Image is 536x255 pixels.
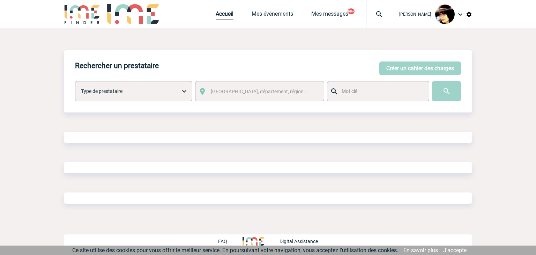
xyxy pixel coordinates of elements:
[280,239,318,244] p: Digital Assistance
[399,12,431,17] span: [PERSON_NAME]
[435,5,455,24] img: 101023-0.jpg
[211,89,308,94] span: [GEOGRAPHIC_DATA], département, région...
[243,237,264,246] img: http://www.idealmeetingsevents.fr/
[216,10,233,20] a: Accueil
[252,10,293,20] a: Mes événements
[432,81,461,101] input: Submit
[64,4,100,24] img: IME-Finder
[340,87,423,96] input: Mot clé
[75,61,159,70] h4: Rechercher un prestataire
[348,8,355,14] button: 99+
[218,238,243,244] a: FAQ
[218,239,227,244] p: FAQ
[311,10,348,20] a: Mes messages
[443,247,467,254] a: J'accepte
[72,247,398,254] span: Ce site utilise des cookies pour vous offrir le meilleur service. En poursuivant votre navigation...
[403,247,438,254] a: En savoir plus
